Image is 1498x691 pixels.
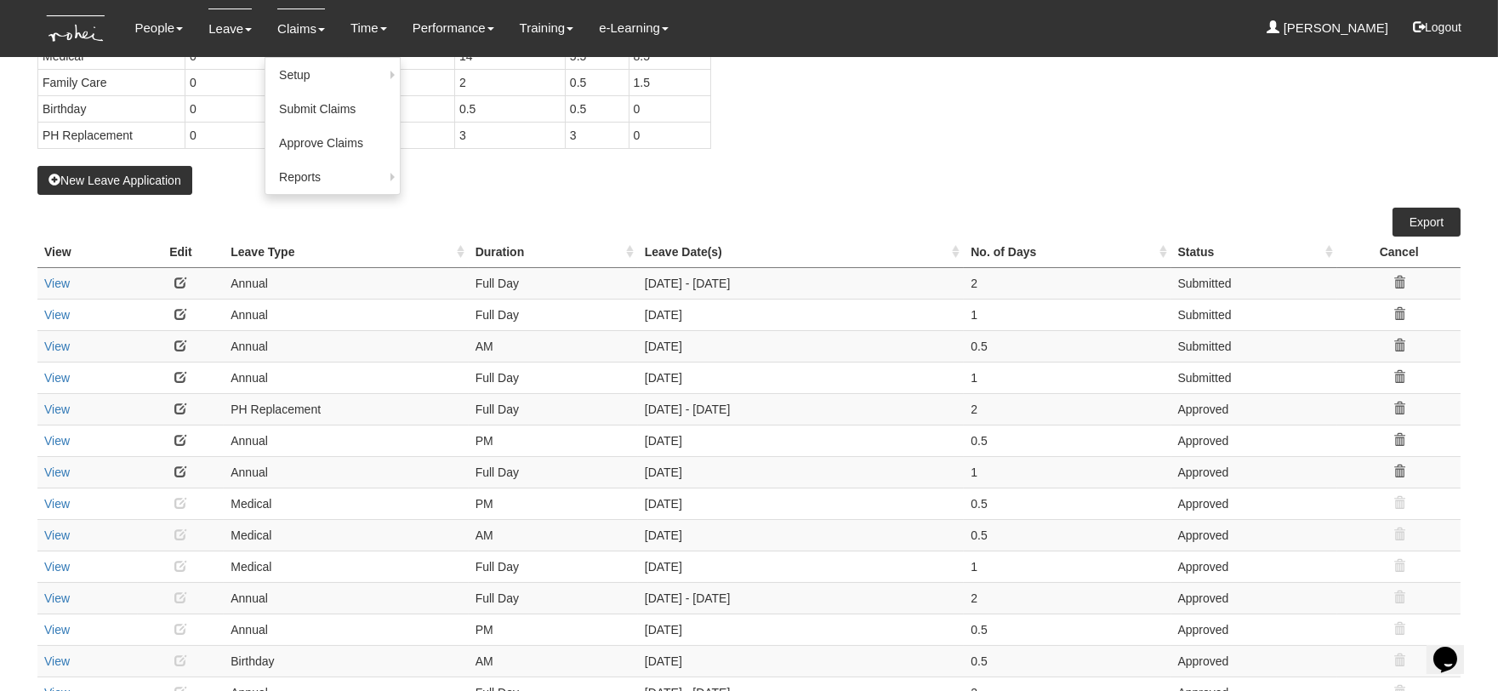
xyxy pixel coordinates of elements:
[185,122,335,148] td: 0
[1171,645,1338,677] td: Approved
[224,299,468,330] td: Annual
[454,69,565,95] td: 2
[964,551,1170,582] td: 1
[208,9,252,49] a: Leave
[1267,9,1389,48] a: [PERSON_NAME]
[44,654,70,668] a: View
[629,69,710,95] td: 1.5
[44,591,70,605] a: View
[224,425,468,456] td: Annual
[964,614,1170,645] td: 0.5
[964,267,1170,299] td: 2
[469,551,638,582] td: Full Day
[265,160,400,194] a: Reports
[638,393,965,425] td: [DATE] - [DATE]
[964,456,1170,488] td: 1
[44,465,70,479] a: View
[469,519,638,551] td: AM
[138,237,225,268] th: Edit
[964,645,1170,677] td: 0.5
[44,308,70,322] a: View
[638,614,965,645] td: [DATE]
[265,92,400,126] a: Submit Claims
[469,237,638,268] th: Duration : activate to sort column ascending
[638,299,965,330] td: [DATE]
[44,277,70,290] a: View
[638,551,965,582] td: [DATE]
[38,69,185,95] td: Family Care
[38,122,185,148] td: PH Replacement
[224,267,468,299] td: Annual
[638,488,965,519] td: [DATE]
[1171,519,1338,551] td: Approved
[37,237,138,268] th: View
[224,393,468,425] td: PH Replacement
[454,95,565,122] td: 0.5
[185,69,335,95] td: 0
[44,371,70,385] a: View
[1171,456,1338,488] td: Approved
[1337,237,1460,268] th: Cancel
[185,95,335,122] td: 0
[1171,362,1338,393] td: Submitted
[1171,614,1338,645] td: Approved
[964,582,1170,614] td: 2
[638,237,965,268] th: Leave Date(s) : activate to sort column ascending
[44,497,70,511] a: View
[565,69,629,95] td: 0.5
[964,299,1170,330] td: 1
[638,330,965,362] td: [DATE]
[469,645,638,677] td: AM
[265,126,400,160] a: Approve Claims
[638,582,965,614] td: [DATE] - [DATE]
[277,9,325,49] a: Claims
[44,560,70,574] a: View
[44,340,70,353] a: View
[224,551,468,582] td: Medical
[469,614,638,645] td: PM
[964,488,1170,519] td: 0.5
[224,456,468,488] td: Annual
[44,434,70,448] a: View
[629,122,710,148] td: 0
[638,425,965,456] td: [DATE]
[224,488,468,519] td: Medical
[224,519,468,551] td: Medical
[1171,330,1338,362] td: Submitted
[1171,393,1338,425] td: Approved
[638,362,965,393] td: [DATE]
[469,582,638,614] td: Full Day
[964,362,1170,393] td: 1
[1171,425,1338,456] td: Approved
[469,330,638,362] td: AM
[350,9,387,48] a: Time
[224,582,468,614] td: Annual
[135,9,184,48] a: People
[38,95,185,122] td: Birthday
[638,519,965,551] td: [DATE]
[964,237,1170,268] th: No. of Days : activate to sort column ascending
[964,330,1170,362] td: 0.5
[469,425,638,456] td: PM
[469,456,638,488] td: Full Day
[469,393,638,425] td: Full Day
[224,330,468,362] td: Annual
[44,403,70,416] a: View
[413,9,494,48] a: Performance
[565,122,629,148] td: 3
[469,362,638,393] td: Full Day
[964,393,1170,425] td: 2
[224,614,468,645] td: Annual
[224,362,468,393] td: Annual
[1171,237,1338,268] th: Status : activate to sort column ascending
[1171,267,1338,299] td: Submitted
[638,267,965,299] td: [DATE] - [DATE]
[224,237,468,268] th: Leave Type : activate to sort column ascending
[1171,299,1338,330] td: Submitted
[469,299,638,330] td: Full Day
[454,122,565,148] td: 3
[469,488,638,519] td: PM
[1401,7,1473,48] button: Logout
[265,58,400,92] a: Setup
[469,267,638,299] td: Full Day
